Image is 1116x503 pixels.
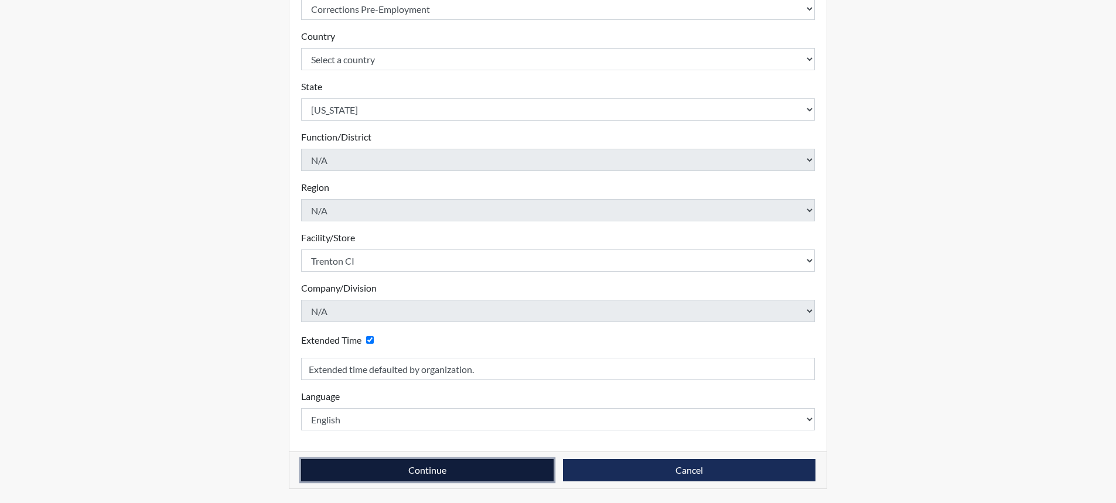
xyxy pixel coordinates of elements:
[301,281,377,295] label: Company/Division
[301,333,361,347] label: Extended Time
[301,29,335,43] label: Country
[301,130,371,144] label: Function/District
[301,231,355,245] label: Facility/Store
[301,180,329,194] label: Region
[301,459,554,481] button: Continue
[301,358,815,380] input: Reason for Extension
[301,331,378,348] div: Checking this box will provide the interviewee with an accomodation of extra time to answer each ...
[563,459,815,481] button: Cancel
[301,80,322,94] label: State
[301,389,340,403] label: Language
